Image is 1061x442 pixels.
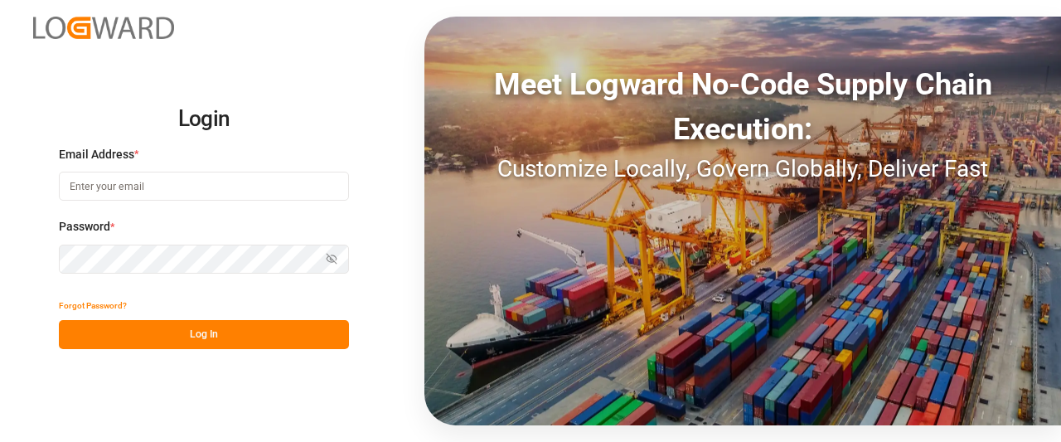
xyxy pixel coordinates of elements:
button: Forgot Password? [59,291,127,320]
button: Log In [59,320,349,349]
span: Password [59,218,110,236]
div: Customize Locally, Govern Globally, Deliver Fast [424,152,1061,187]
h2: Login [59,93,349,146]
span: Email Address [59,146,134,163]
img: Logward_new_orange.png [33,17,174,39]
input: Enter your email [59,172,349,201]
div: Meet Logward No-Code Supply Chain Execution: [424,62,1061,152]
